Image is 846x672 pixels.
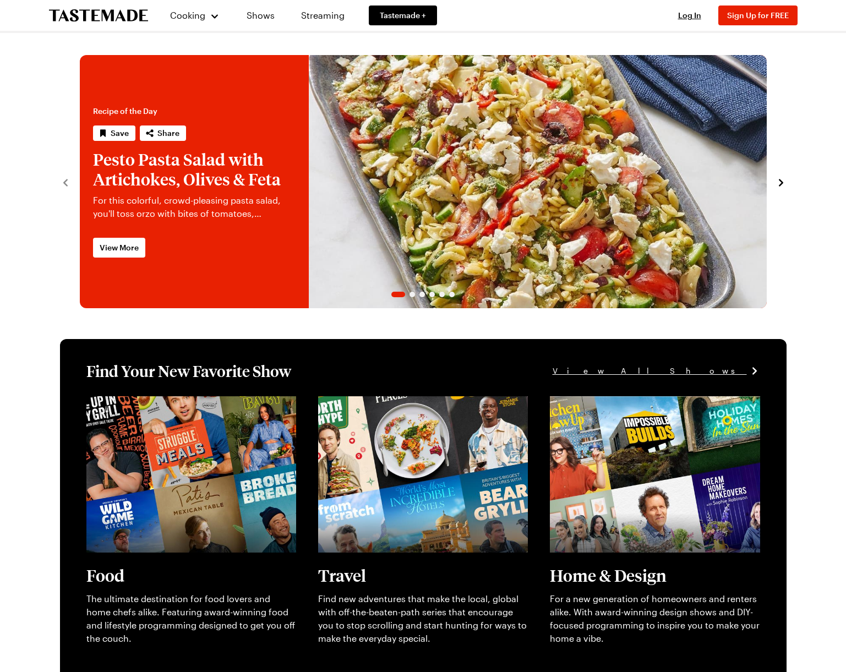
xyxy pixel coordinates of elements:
h1: Find Your New Favorite Show [86,361,291,381]
a: View full content for [object Object] [86,397,237,408]
a: Tastemade + [369,6,437,25]
span: Cooking [170,10,205,20]
button: navigate to previous item [60,175,71,188]
span: Tastemade + [380,10,426,21]
span: View All Shows [553,365,747,377]
span: Go to slide 3 [419,292,425,297]
span: Go to slide 4 [429,292,435,297]
div: 1 / 6 [80,55,767,308]
span: View More [100,242,139,253]
a: View All Shows [553,365,760,377]
button: Share [140,125,186,141]
span: Log In [678,10,701,20]
button: navigate to next item [776,175,787,188]
span: Go to slide 5 [439,292,445,297]
button: Cooking [170,2,220,29]
a: View full content for [object Object] [318,397,468,408]
span: Save [111,128,129,139]
span: Sign Up for FREE [727,10,789,20]
button: Save recipe [93,125,135,141]
a: To Tastemade Home Page [49,9,148,22]
button: Log In [668,10,712,21]
button: Sign Up for FREE [718,6,798,25]
a: View More [93,238,145,258]
span: Go to slide 2 [410,292,415,297]
span: Go to slide 6 [449,292,455,297]
a: View full content for [object Object] [550,397,700,408]
span: Share [157,128,179,139]
span: Go to slide 1 [391,292,405,297]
